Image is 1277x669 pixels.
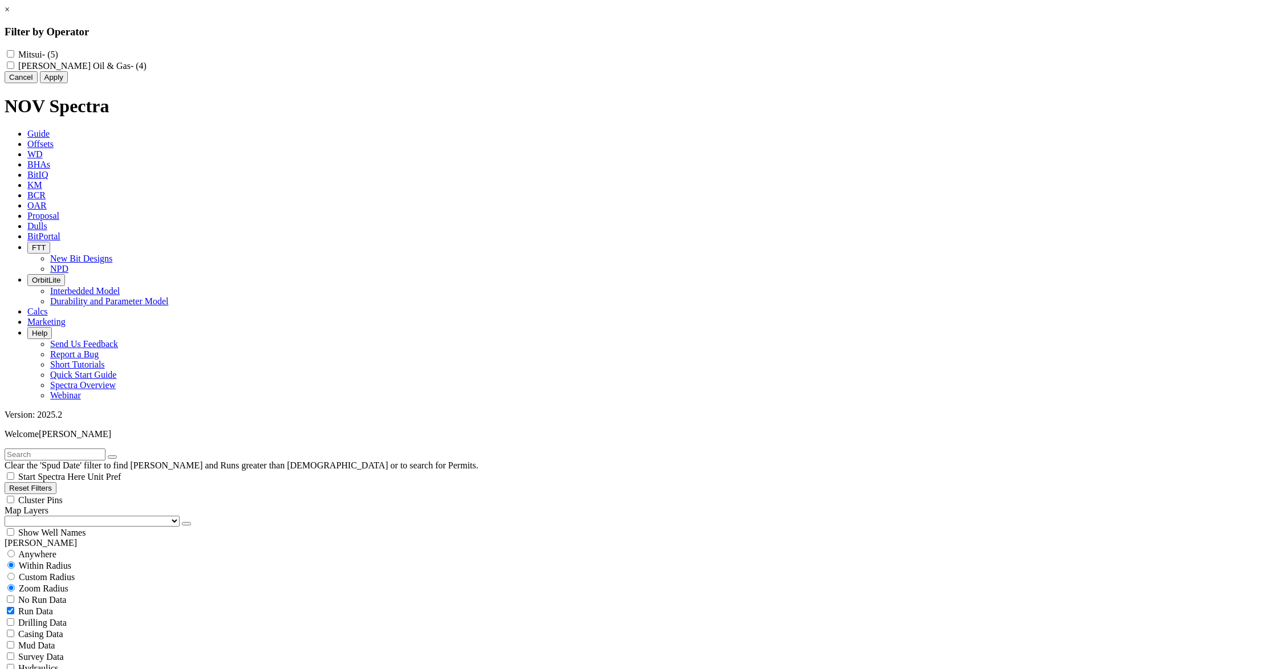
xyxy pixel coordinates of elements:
h3: Filter by Operator [5,26,1272,38]
span: Offsets [27,139,54,149]
span: Run Data [18,606,53,616]
a: NPD [50,264,68,274]
span: Survey Data [18,652,64,662]
span: Zoom Radius [19,584,68,593]
span: No Run Data [18,595,66,605]
h1: NOV Spectra [5,96,1272,117]
span: BitIQ [27,170,48,180]
span: Within Radius [19,561,71,570]
span: Mud Data [18,641,55,650]
span: OAR [27,201,47,210]
p: Welcome [5,429,1272,439]
a: Short Tutorials [50,360,105,369]
span: Marketing [27,317,66,327]
span: - (4) [131,61,147,71]
span: BitPortal [27,231,60,241]
span: Calcs [27,307,48,316]
span: Guide [27,129,50,138]
a: Interbedded Model [50,286,120,296]
button: Apply [40,71,68,83]
span: Drilling Data [18,618,67,627]
span: Anywhere [18,549,56,559]
span: Start Spectra Here [18,472,85,482]
a: Quick Start Guide [50,370,116,380]
span: Unit Pref [87,472,121,482]
span: WD [27,149,43,159]
span: - (5) [42,50,58,59]
span: OrbitLite [32,276,60,284]
span: Help [32,329,47,337]
span: Dulls [27,221,47,231]
a: New Bit Designs [50,254,112,263]
a: Report a Bug [50,349,99,359]
a: Webinar [50,390,81,400]
label: Mitsui [18,50,58,59]
button: Reset Filters [5,482,56,494]
span: Casing Data [18,629,63,639]
span: Map Layers [5,505,48,515]
span: Proposal [27,211,59,221]
a: Spectra Overview [50,380,116,390]
span: Custom Radius [19,572,75,582]
span: KM [27,180,42,190]
span: BCR [27,190,46,200]
span: BHAs [27,160,50,169]
span: Cluster Pins [18,495,63,505]
span: Clear the 'Spud Date' filter to find [PERSON_NAME] and Runs greater than [DEMOGRAPHIC_DATA] or to... [5,460,478,470]
input: Search [5,448,105,460]
span: [PERSON_NAME] [39,429,111,439]
div: Version: 2025.2 [5,410,1272,420]
label: [PERSON_NAME] Oil & Gas [18,61,147,71]
div: [PERSON_NAME] [5,538,1272,548]
button: Cancel [5,71,38,83]
a: × [5,5,10,14]
a: Send Us Feedback [50,339,118,349]
a: Durability and Parameter Model [50,296,169,306]
span: FTT [32,243,46,252]
span: Show Well Names [18,528,86,537]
